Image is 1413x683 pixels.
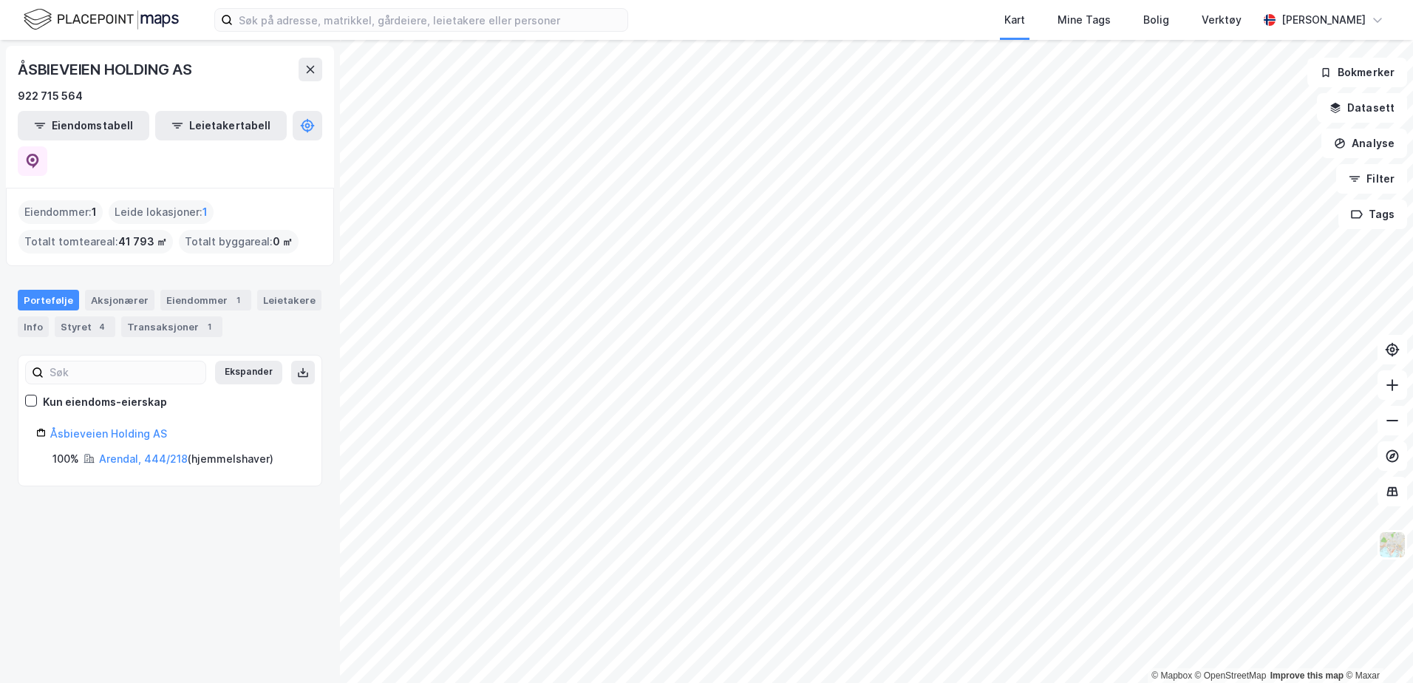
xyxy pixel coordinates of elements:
div: ÅSBIEVEIEN HOLDING AS [18,58,195,81]
button: Ekspander [215,361,282,384]
span: 41 793 ㎡ [118,233,167,251]
div: Mine Tags [1058,11,1111,29]
button: Tags [1338,200,1407,229]
button: Datasett [1317,93,1407,123]
div: Transaksjoner [121,316,222,337]
img: logo.f888ab2527a4732fd821a326f86c7f29.svg [24,7,179,33]
div: 4 [95,319,109,334]
span: 0 ㎡ [273,233,293,251]
img: Z [1378,531,1406,559]
a: Improve this map [1270,670,1344,681]
iframe: Chat Widget [1339,612,1413,683]
div: Eiendommer : [18,200,103,224]
div: 922 715 564 [18,87,83,105]
a: Mapbox [1151,670,1192,681]
a: OpenStreetMap [1195,670,1267,681]
div: Info [18,316,49,337]
div: Bolig [1143,11,1169,29]
div: 100% [52,450,79,468]
div: Portefølje [18,290,79,310]
div: Aksjonærer [85,290,154,310]
a: Åsbieveien Holding AS [50,427,167,440]
div: Totalt tomteareal : [18,230,173,254]
a: Arendal, 444/218 [99,452,188,465]
div: 1 [202,319,217,334]
span: 1 [202,203,208,221]
button: Filter [1336,164,1407,194]
button: Bokmerker [1307,58,1407,87]
div: Verktøy [1202,11,1242,29]
div: 1 [231,293,245,307]
div: Kart [1004,11,1025,29]
div: Totalt byggareal : [179,230,299,254]
div: Kun eiendoms-eierskap [43,393,167,411]
button: Leietakertabell [155,111,287,140]
input: Søk på adresse, matrikkel, gårdeiere, leietakere eller personer [233,9,627,31]
div: Styret [55,316,115,337]
div: Eiendommer [160,290,251,310]
div: Leietakere [257,290,321,310]
button: Eiendomstabell [18,111,149,140]
div: ( hjemmelshaver ) [99,450,273,468]
div: Leide lokasjoner : [109,200,214,224]
div: [PERSON_NAME] [1281,11,1366,29]
input: Søk [44,361,205,384]
span: 1 [92,203,97,221]
button: Analyse [1321,129,1407,158]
